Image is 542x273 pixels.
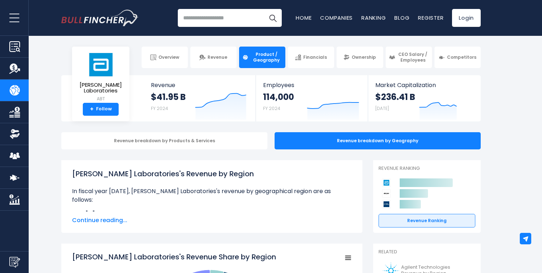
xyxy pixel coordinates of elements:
[452,9,481,27] a: Login
[303,54,327,60] span: Financials
[142,47,188,68] a: Overview
[79,210,96,218] b: C [H]:
[208,54,227,60] span: Revenue
[263,91,294,102] strong: 114,000
[158,54,179,60] span: Overview
[256,75,367,121] a: Employees 114,000 FY 2024
[275,132,481,149] div: Revenue breakdown by Geography
[190,47,237,68] a: Revenue
[263,105,280,111] small: FY 2024
[379,249,475,255] p: Related
[151,91,186,102] strong: $41.95 B
[90,106,94,112] strong: +
[337,47,383,68] a: Ownership
[375,91,415,102] strong: $236.41 B
[394,14,409,21] a: Blog
[382,200,391,209] img: Boston Scientific Corporation competitors logo
[264,9,282,27] button: Search
[72,187,352,204] p: In fiscal year [DATE], [PERSON_NAME] Laboratories's revenue by geographical region are as follows:
[144,75,256,121] a: Revenue $41.95 B FY 2024
[368,75,480,121] a: Market Capitalization $236.41 B [DATE]
[397,52,429,63] span: CEO Salary / Employees
[239,47,285,68] a: Product / Geography
[263,82,360,88] span: Employees
[447,54,476,60] span: Competitors
[352,54,376,60] span: Ownership
[375,82,473,88] span: Market Capitalization
[251,52,282,63] span: Product / Geography
[434,47,481,68] a: Competitors
[382,189,391,198] img: Stryker Corporation competitors logo
[386,47,432,68] a: CEO Salary / Employees
[72,210,352,219] li: $1.75 B
[78,96,124,102] small: ABT
[320,14,353,21] a: Companies
[379,166,475,172] p: Revenue Ranking
[382,178,391,187] img: Abbott Laboratories competitors logo
[72,252,276,262] tspan: [PERSON_NAME] Laboratories's Revenue Share by Region
[78,82,124,94] span: [PERSON_NAME] Laboratories
[72,216,352,225] span: Continue reading...
[151,82,249,88] span: Revenue
[418,14,443,21] a: Register
[61,10,139,26] img: Bullfincher logo
[61,132,267,149] div: Revenue breakdown by Products & Services
[361,14,386,21] a: Ranking
[9,129,20,139] img: Ownership
[72,168,352,179] h1: [PERSON_NAME] Laboratories's Revenue by Region
[379,214,475,227] a: Revenue Ranking
[151,105,168,111] small: FY 2024
[296,14,312,21] a: Home
[288,47,334,68] a: Financials
[83,103,119,116] a: +Follow
[375,105,389,111] small: [DATE]
[61,10,138,26] a: Go to homepage
[77,52,124,103] a: [PERSON_NAME] Laboratories ABT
